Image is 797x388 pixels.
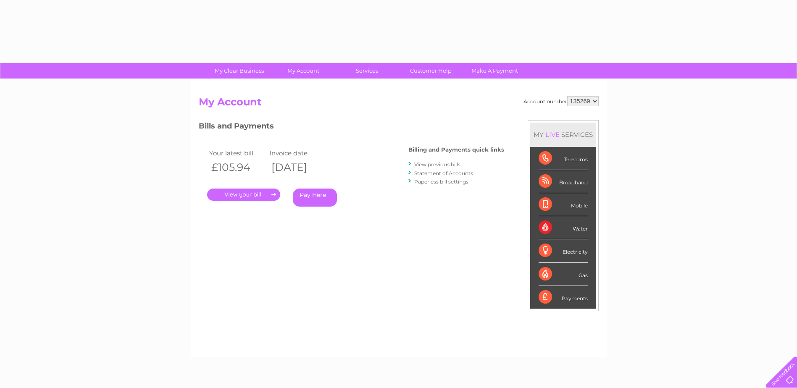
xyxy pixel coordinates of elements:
[207,189,280,201] a: .
[539,193,588,216] div: Mobile
[544,131,561,139] div: LIVE
[396,63,466,79] a: Customer Help
[414,161,460,168] a: View previous bills
[539,216,588,239] div: Water
[408,147,504,153] h4: Billing and Payments quick links
[539,170,588,193] div: Broadband
[539,286,588,309] div: Payments
[293,189,337,207] a: Pay Here
[267,147,328,159] td: Invoice date
[205,63,274,79] a: My Clear Business
[539,147,588,170] div: Telecoms
[414,178,468,185] a: Paperless bill settings
[199,96,599,112] h2: My Account
[530,123,596,147] div: MY SERVICES
[332,63,402,79] a: Services
[460,63,529,79] a: Make A Payment
[199,120,504,135] h3: Bills and Payments
[207,159,268,176] th: £105.94
[539,263,588,286] div: Gas
[523,96,599,106] div: Account number
[268,63,338,79] a: My Account
[539,239,588,262] div: Electricity
[267,159,328,176] th: [DATE]
[207,147,268,159] td: Your latest bill
[414,170,473,176] a: Statement of Accounts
